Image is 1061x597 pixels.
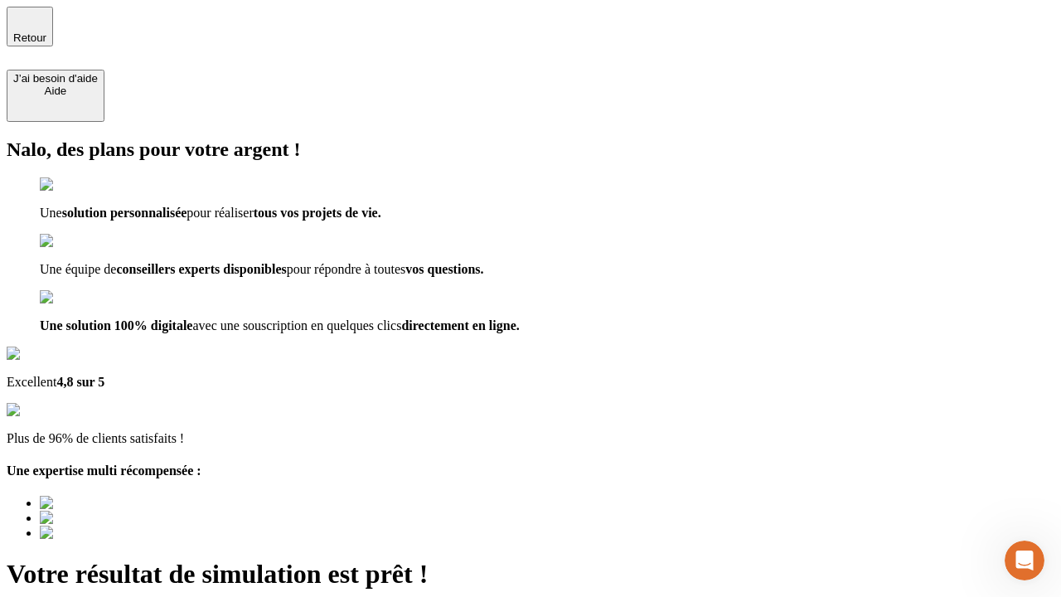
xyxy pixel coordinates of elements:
[187,206,253,220] span: pour réaliser
[287,262,406,276] span: pour répondre à toutes
[40,496,193,511] img: Best savings advice award
[1005,541,1044,580] iframe: Intercom live chat
[40,526,193,541] img: Best savings advice award
[40,290,111,305] img: checkmark
[40,511,193,526] img: Best savings advice award
[40,177,111,192] img: checkmark
[7,431,1054,446] p: Plus de 96% de clients satisfaits !
[7,464,1054,478] h4: Une expertise multi récompensée :
[56,375,104,389] span: 4,8 sur 5
[13,72,98,85] div: J’ai besoin d'aide
[62,206,187,220] span: solution personnalisée
[405,262,483,276] span: vos questions.
[40,234,111,249] img: checkmark
[7,70,104,122] button: J’ai besoin d'aideAide
[254,206,381,220] span: tous vos projets de vie.
[13,85,98,97] div: Aide
[40,206,62,220] span: Une
[7,7,53,46] button: Retour
[40,262,116,276] span: Une équipe de
[7,347,103,362] img: Google Review
[13,32,46,44] span: Retour
[192,318,401,332] span: avec une souscription en quelques clics
[7,375,56,389] span: Excellent
[116,262,286,276] span: conseillers experts disponibles
[7,138,1054,161] h2: Nalo, des plans pour votre argent !
[7,403,89,418] img: reviews stars
[40,318,192,332] span: Une solution 100% digitale
[7,559,1054,590] h1: Votre résultat de simulation est prêt !
[401,318,519,332] span: directement en ligne.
